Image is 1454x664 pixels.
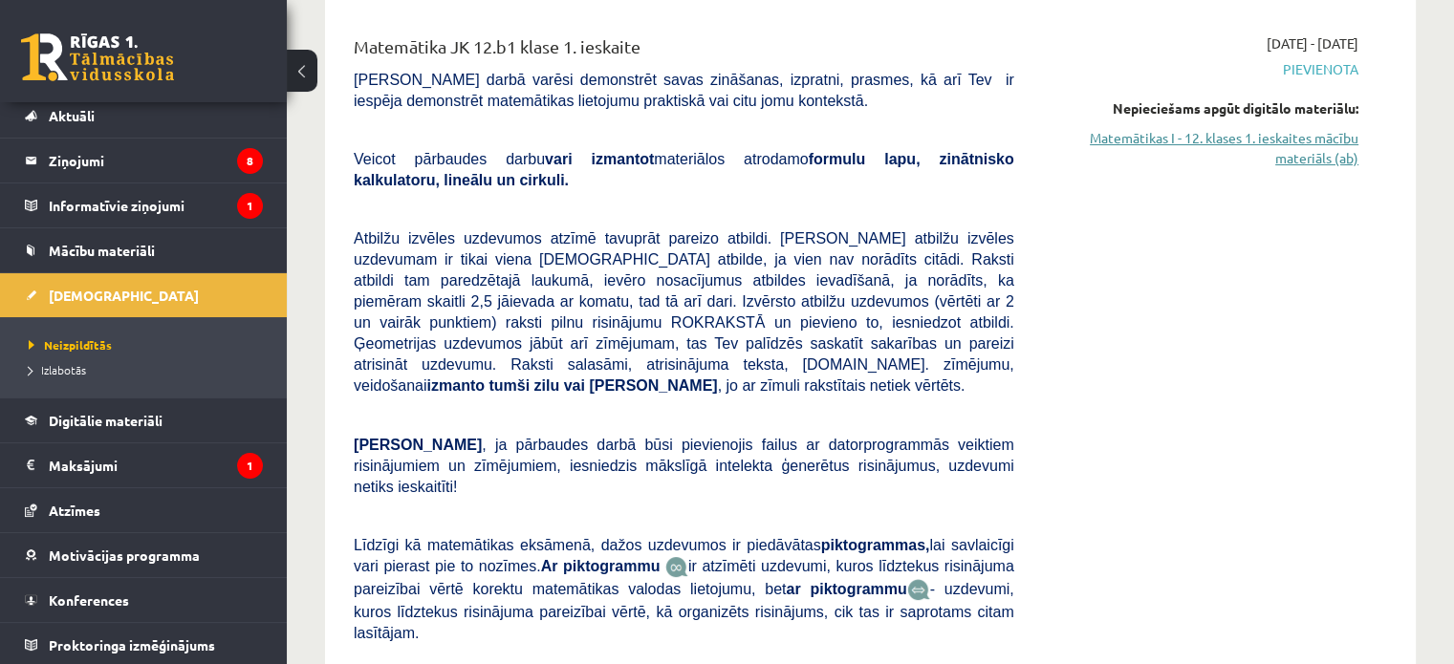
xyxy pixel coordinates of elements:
a: [DEMOGRAPHIC_DATA] [25,273,263,317]
a: Izlabotās [29,361,268,378]
legend: Informatīvie ziņojumi [49,183,263,227]
b: Ar piktogrammu [541,558,661,574]
b: vari izmantot [545,151,654,167]
span: Izlabotās [29,362,86,377]
span: Atzīmes [49,502,100,519]
b: tumši zilu vai [PERSON_NAME] [488,377,717,394]
span: Motivācijas programma [49,546,200,564]
img: wKvN42sLe3LLwAAAABJRU5ErkJggg== [907,579,930,601]
span: Pievienota [1043,59,1358,79]
span: Aktuāli [49,107,95,124]
legend: Maksājumi [49,443,263,487]
span: Mācību materiāli [49,242,155,259]
span: [DATE] - [DATE] [1267,33,1358,54]
legend: Ziņojumi [49,139,263,182]
i: 1 [237,193,263,219]
a: Mācību materiāli [25,228,263,272]
span: Veicot pārbaudes darbu materiālos atrodamo [354,151,1014,188]
i: 8 [237,148,263,174]
span: Proktoringa izmēģinājums [49,636,215,653]
b: ar piktogrammu [786,581,906,597]
span: [PERSON_NAME] [354,437,482,453]
span: Līdzīgi kā matemātikas eksāmenā, dažos uzdevumos ir piedāvātas lai savlaicīgi vari pierast pie to... [354,537,1014,574]
span: , ja pārbaudes darbā būsi pievienojis failus ar datorprogrammās veiktiem risinājumiem un zīmējumi... [354,437,1014,495]
span: - uzdevumi, kuros līdztekus risinājuma pareizībai vērtē, kā organizēts risinājums, cik tas ir sap... [354,581,1014,641]
b: piktogrammas, [821,537,930,553]
span: ir atzīmēti uzdevumi, kuros līdztekus risinājuma pareizībai vērtē korektu matemātikas valodas lie... [354,558,1014,597]
span: Atbilžu izvēles uzdevumos atzīmē tavuprāt pareizo atbildi. [PERSON_NAME] atbilžu izvēles uzdevuma... [354,230,1014,394]
span: Digitālie materiāli [49,412,163,429]
a: Maksājumi1 [25,443,263,487]
span: Neizpildītās [29,337,112,353]
span: Konferences [49,591,129,609]
a: Neizpildītās [29,336,268,353]
a: Ziņojumi8 [25,139,263,182]
span: [PERSON_NAME] darbā varēsi demonstrēt savas zināšanas, izpratni, prasmes, kā arī Tev ir iespēja d... [354,72,1014,109]
div: Matemātika JK 12.b1 klase 1. ieskaite [354,33,1014,69]
a: Rīgas 1. Tālmācības vidusskola [21,33,174,81]
b: izmanto [427,377,485,394]
b: formulu lapu, zinātnisko kalkulatoru, lineālu un cirkuli. [354,151,1014,188]
a: Konferences [25,578,263,622]
img: JfuEzvunn4EvwAAAAASUVORK5CYII= [665,556,688,578]
a: Digitālie materiāli [25,398,263,442]
a: Aktuāli [25,94,263,138]
i: 1 [237,453,263,479]
a: Atzīmes [25,488,263,532]
a: Motivācijas programma [25,533,263,577]
a: Informatīvie ziņojumi1 [25,183,263,227]
span: [DEMOGRAPHIC_DATA] [49,287,199,304]
div: Nepieciešams apgūt digitālo materiālu: [1043,98,1358,118]
a: Matemātikas I - 12. klases 1. ieskaites mācību materiāls (ab) [1043,128,1358,168]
